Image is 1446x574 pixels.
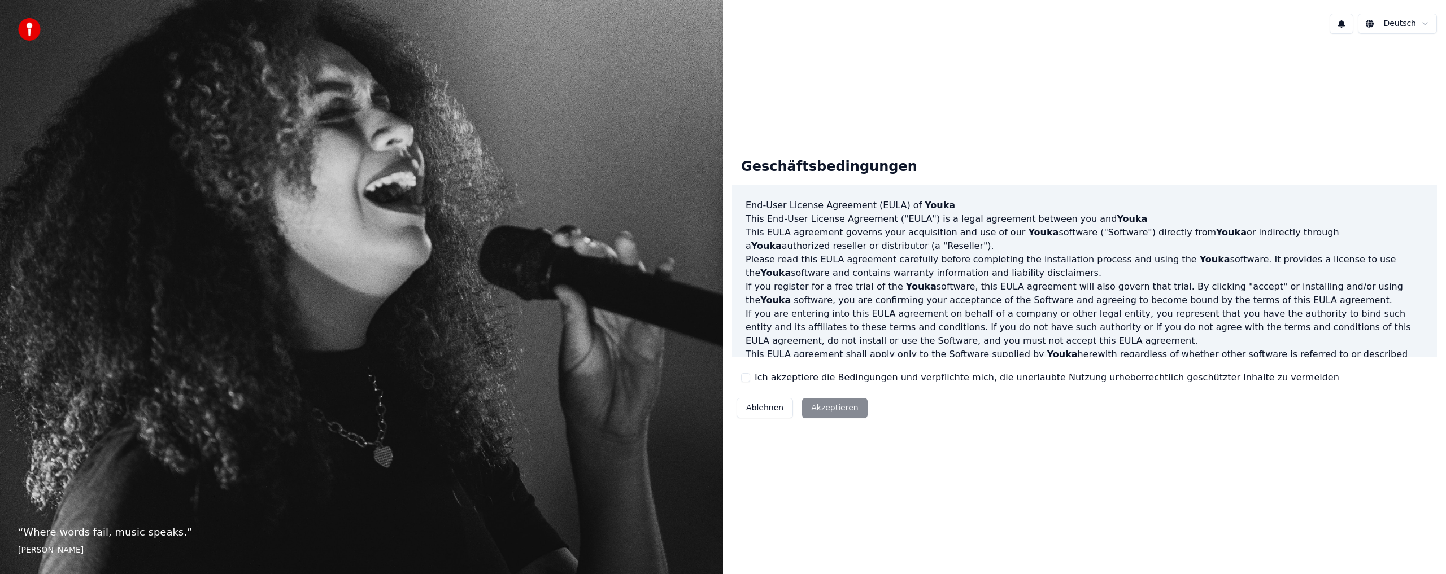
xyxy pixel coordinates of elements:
[755,371,1339,384] label: Ich akzeptiere die Bedingungen und verpflichte mich, die unerlaubte Nutzung urheberrechtlich gesc...
[746,280,1423,307] p: If you register for a free trial of the software, this EULA agreement will also govern that trial...
[746,253,1423,280] p: Please read this EULA agreement carefully before completing the installation process and using th...
[760,295,791,305] span: Youka
[18,18,41,41] img: youka
[906,281,937,292] span: Youka
[746,348,1423,388] p: This EULA agreement shall apply only to the Software supplied by herewith regardless of whether o...
[732,149,926,185] div: Geschäftsbedingungen
[746,307,1423,348] p: If you are entering into this EULA agreement on behalf of a company or other legal entity, you re...
[746,212,1423,226] p: This End-User License Agreement ("EULA") is a legal agreement between you and
[746,199,1423,212] h3: End-User License Agreement (EULA) of
[1117,213,1147,224] span: Youka
[760,268,791,278] span: Youka
[1047,349,1078,360] span: Youka
[18,545,705,556] footer: [PERSON_NAME]
[746,226,1423,253] p: This EULA agreement governs your acquisition and use of our software ("Software") directly from o...
[751,240,782,251] span: Youka
[1216,227,1247,238] span: Youka
[1200,254,1230,265] span: Youka
[925,200,955,211] span: Youka
[737,398,793,418] button: Ablehnen
[1028,227,1059,238] span: Youka
[18,524,705,540] p: “ Where words fail, music speaks. ”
